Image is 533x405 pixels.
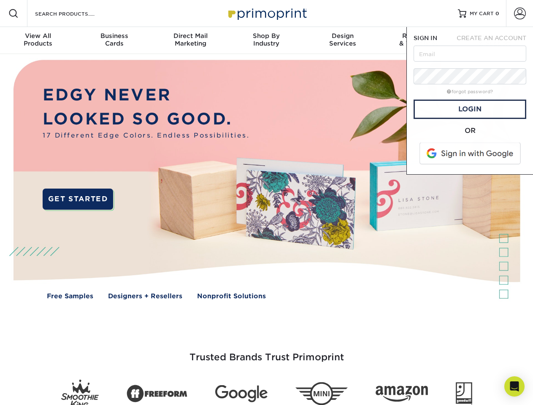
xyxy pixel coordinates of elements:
h3: Trusted Brands Trust Primoprint [20,332,514,373]
a: Login [414,100,526,119]
span: 17 Different Edge Colors. Endless Possibilities. [43,131,249,140]
img: Google [215,385,268,402]
div: Marketing [152,32,228,47]
a: Resources& Templates [381,27,457,54]
iframe: Google Customer Reviews [2,379,72,402]
p: EDGY NEVER [43,83,249,107]
span: MY CART [470,10,494,17]
span: Direct Mail [152,32,228,40]
input: SEARCH PRODUCTS..... [34,8,116,19]
div: OR [414,126,526,136]
a: Shop ByIndustry [228,27,304,54]
div: & Templates [381,32,457,47]
div: Services [305,32,381,47]
a: GET STARTED [43,189,113,210]
a: DesignServices [305,27,381,54]
img: Primoprint [225,4,309,22]
span: SIGN IN [414,35,437,41]
span: Design [305,32,381,40]
span: 0 [495,11,499,16]
span: Resources [381,32,457,40]
a: Free Samples [47,292,93,301]
a: BusinessCards [76,27,152,54]
span: CREATE AN ACCOUNT [457,35,526,41]
div: Industry [228,32,304,47]
input: Email [414,46,526,62]
a: Direct MailMarketing [152,27,228,54]
img: Goodwill [456,382,472,405]
a: forgot password? [447,89,493,94]
p: LOOKED SO GOOD. [43,107,249,131]
a: Nonprofit Solutions [197,292,266,301]
div: Cards [76,32,152,47]
div: Open Intercom Messenger [504,376,525,397]
img: Amazon [376,386,428,402]
a: Designers + Resellers [108,292,182,301]
span: Business [76,32,152,40]
span: Shop By [228,32,304,40]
